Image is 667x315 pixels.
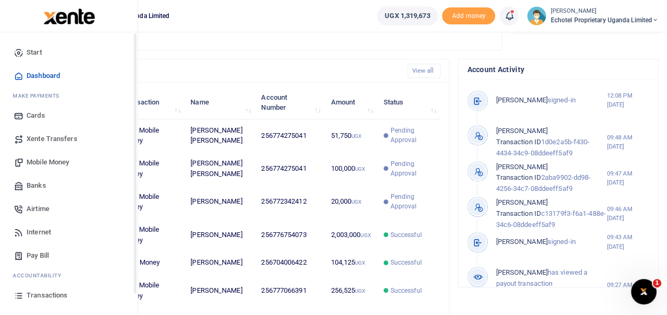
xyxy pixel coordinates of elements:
[27,47,42,58] span: Start
[8,284,129,307] a: Transactions
[27,71,60,81] span: Dashboard
[391,192,435,211] span: Pending Approval
[325,152,377,185] td: 100,000
[255,218,325,251] td: 256776754073
[185,218,255,251] td: [PERSON_NAME]
[8,174,129,197] a: Banks
[44,8,95,24] img: logo-large
[496,267,607,311] p: has viewed a payout transaction 52fefdee-6c4f-498a-1887-08ddeeff5af9
[496,96,547,104] span: [PERSON_NAME]
[116,119,185,152] td: MTN Mobile Money
[550,15,659,25] span: Echotel Proprietary Uganda Limited
[116,218,185,251] td: MTN Mobile Money
[116,274,185,307] td: MTN Mobile Money
[255,185,325,218] td: 256772342412
[185,119,255,152] td: [PERSON_NAME] [PERSON_NAME]
[8,104,129,127] a: Cards
[391,159,435,178] span: Pending Approval
[496,268,547,276] span: [PERSON_NAME]
[360,232,370,238] small: UGX
[355,288,365,294] small: UGX
[27,110,45,121] span: Cards
[355,260,365,266] small: UGX
[8,127,129,151] a: Xente Transfers
[8,151,129,174] a: Mobile Money
[527,6,659,25] a: profile-user [PERSON_NAME] Echotel Proprietary Uganda Limited
[8,64,129,87] a: Dashboard
[385,11,430,21] span: UGX 1,319,673
[351,133,361,139] small: UGX
[325,86,377,119] th: Amount: activate to sort column ascending
[325,218,377,251] td: 2,003,000
[27,157,69,168] span: Mobile Money
[607,91,649,109] small: 12:08 PM [DATE]
[18,92,59,100] span: ake Payments
[496,126,607,159] p: 1d0e2a5b-f430-4434-34c9-08ddeeff5af9
[116,152,185,185] td: MTN Mobile Money
[8,221,129,244] a: Internet
[496,163,547,171] span: [PERSON_NAME]
[496,209,541,217] span: Transaction ID
[442,11,495,19] a: Add money
[325,185,377,218] td: 20,000
[8,41,129,64] a: Start
[373,6,442,25] li: Wallet ballance
[496,162,607,195] p: 2aba9902-dd98-4256-34c7-08ddeeff5af9
[185,185,255,218] td: [PERSON_NAME]
[496,127,547,135] span: [PERSON_NAME]
[391,230,422,240] span: Successful
[527,6,546,25] img: profile-user
[8,267,129,284] li: Ac
[391,286,422,295] span: Successful
[185,86,255,119] th: Name: activate to sort column ascending
[496,173,541,181] span: Transaction ID
[496,237,607,248] p: signed-in
[185,251,255,274] td: [PERSON_NAME]
[325,274,377,307] td: 256,525
[607,133,649,151] small: 09:48 AM [DATE]
[496,138,541,146] span: Transaction ID
[325,119,377,152] td: 51,750
[607,233,649,251] small: 09:43 AM [DATE]
[27,227,51,238] span: Internet
[8,197,129,221] a: Airtime
[607,205,649,223] small: 09:46 AM [DATE]
[27,204,49,214] span: Airtime
[116,251,185,274] td: Airtel Money
[351,199,361,205] small: UGX
[377,6,438,25] a: UGX 1,319,673
[442,7,495,25] span: Add money
[355,166,365,172] small: UGX
[391,258,422,267] span: Successful
[377,86,440,119] th: Status: activate to sort column ascending
[185,274,255,307] td: [PERSON_NAME]
[116,185,185,218] td: MTN Mobile Money
[8,244,129,267] a: Pay Bill
[496,95,607,106] p: signed-in
[255,152,325,185] td: 256774275041
[255,274,325,307] td: 256777066391
[27,134,77,144] span: Xente Transfers
[607,169,649,187] small: 09:47 AM [DATE]
[496,197,607,230] p: c13179f3-f6a1-488e-34c6-08ddeeff5af9
[21,272,61,279] span: countability
[442,7,495,25] li: Toup your wallet
[42,12,95,20] a: logo-small logo-large logo-large
[116,86,185,119] th: Transaction: activate to sort column ascending
[255,119,325,152] td: 256774275041
[27,250,49,261] span: Pay Bill
[496,198,547,206] span: [PERSON_NAME]
[255,251,325,274] td: 256704006422
[631,279,656,304] iframe: Intercom live chat
[325,251,377,274] td: 104,125
[467,64,649,75] h4: Account Activity
[408,64,441,78] a: View all
[8,87,129,104] li: M
[49,65,399,77] h4: Recent Transactions
[185,152,255,185] td: [PERSON_NAME] [PERSON_NAME]
[27,290,67,301] span: Transactions
[391,126,435,145] span: Pending Approval
[550,7,659,16] small: [PERSON_NAME]
[255,86,325,119] th: Account Number: activate to sort column ascending
[607,281,649,299] small: 09:27 AM [DATE]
